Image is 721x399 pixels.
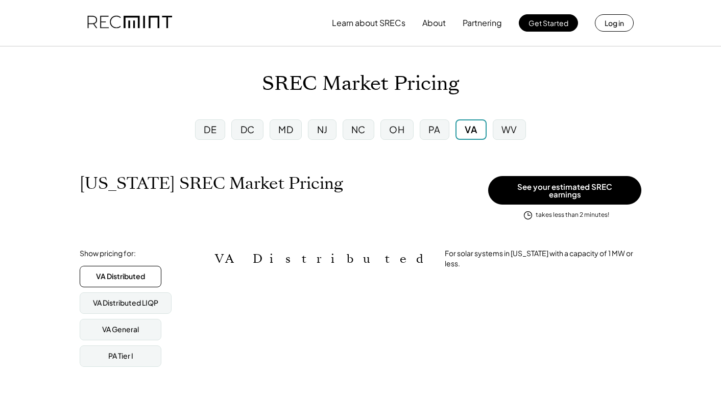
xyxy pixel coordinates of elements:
div: PA Tier I [108,351,133,361]
button: Partnering [463,13,502,33]
div: DE [204,123,217,136]
button: Log in [595,14,634,32]
button: Get Started [519,14,578,32]
div: OH [389,123,404,136]
button: Learn about SRECs [332,13,405,33]
img: recmint-logotype%403x.png [87,6,172,40]
div: MD [278,123,293,136]
h1: [US_STATE] SREC Market Pricing [80,173,343,193]
button: About [422,13,446,33]
div: Show pricing for: [80,248,136,259]
div: DC [241,123,255,136]
div: For solar systems in [US_STATE] with a capacity of 1 MW or less. [445,248,641,268]
div: NC [351,123,366,136]
div: VA Distributed [96,271,145,282]
div: VA General [102,325,139,335]
h2: VA Distributed [215,252,429,266]
div: VA Distributed LIQP [93,298,158,308]
h1: SREC Market Pricing [262,72,459,96]
button: See your estimated SREC earnings [488,176,641,205]
div: WV [501,123,517,136]
div: PA [428,123,441,136]
div: VA [465,123,477,136]
div: NJ [317,123,328,136]
div: takes less than 2 minutes! [536,211,609,219]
